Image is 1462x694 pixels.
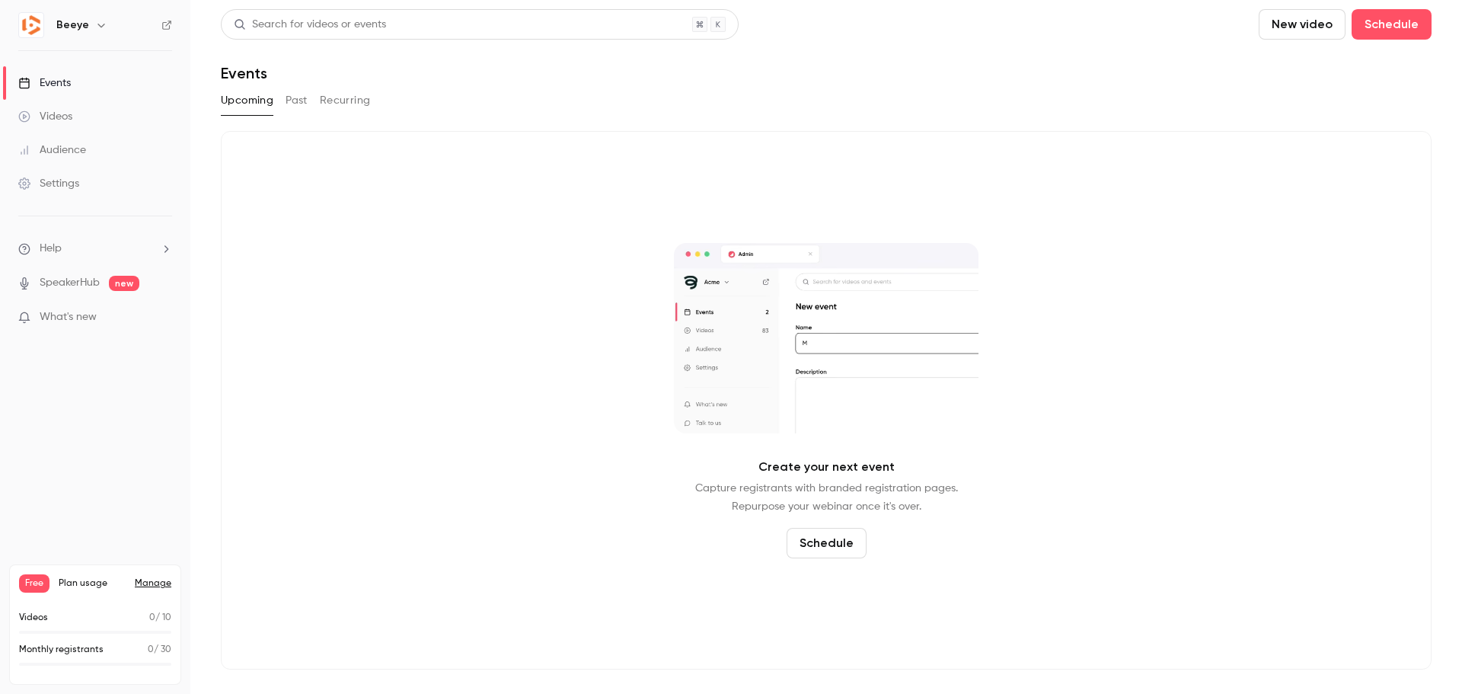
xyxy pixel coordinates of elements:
p: Monthly registrants [19,643,104,657]
span: What's new [40,309,97,325]
button: New video [1259,9,1345,40]
button: Upcoming [221,88,273,113]
button: Schedule [1352,9,1432,40]
p: Create your next event [758,458,895,476]
p: / 30 [148,643,171,657]
h1: Events [221,64,267,82]
span: Free [19,574,49,593]
h6: Beeye [56,18,89,33]
span: Help [40,241,62,257]
button: Schedule [787,528,867,558]
iframe: Noticeable Trigger [154,311,172,325]
p: Videos [19,611,48,625]
div: Audience [18,142,86,158]
span: 0 [149,613,155,622]
span: new [109,276,139,291]
a: SpeakerHub [40,275,100,291]
p: / 10 [149,611,171,625]
button: Past [286,88,308,113]
li: help-dropdown-opener [18,241,172,257]
div: Settings [18,176,79,191]
button: Recurring [320,88,371,113]
p: Capture registrants with branded registration pages. Repurpose your webinar once it's over. [695,479,958,516]
a: Manage [135,577,171,590]
span: 0 [148,645,154,654]
div: Videos [18,109,72,124]
span: Plan usage [59,577,126,590]
img: Beeye [19,13,43,37]
div: Events [18,75,71,91]
div: Search for videos or events [234,17,386,33]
